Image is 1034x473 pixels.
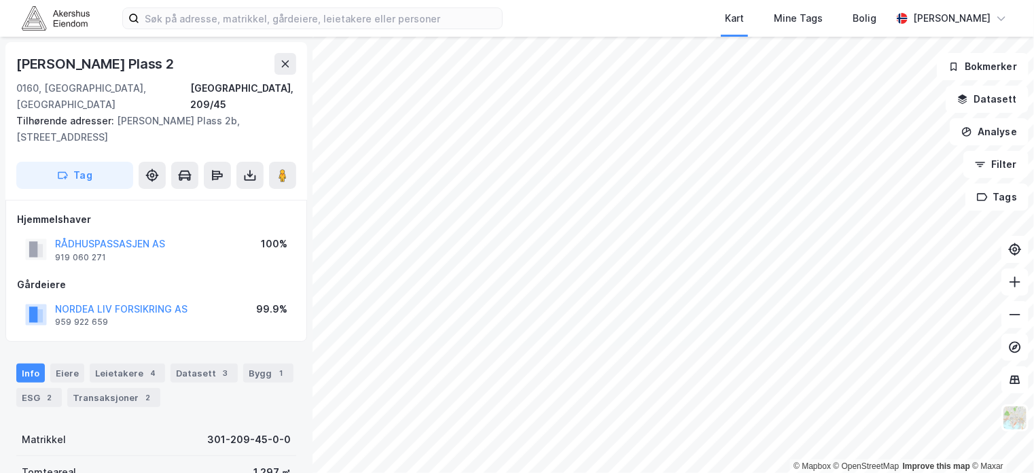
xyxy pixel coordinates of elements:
[55,252,106,263] div: 919 060 271
[50,364,84,383] div: Eiere
[966,408,1034,473] iframe: Chat Widget
[963,151,1029,178] button: Filter
[853,10,876,27] div: Bolig
[256,301,287,317] div: 99.9%
[171,364,238,383] div: Datasett
[22,432,66,448] div: Matrikkel
[16,115,117,126] span: Tilhørende adresser:
[274,366,288,380] div: 1
[55,317,108,328] div: 959 922 659
[794,461,831,471] a: Mapbox
[937,53,1029,80] button: Bokmerker
[17,277,296,293] div: Gårdeiere
[22,6,90,30] img: akershus-eiendom-logo.9091f326c980b4bce74ccdd9f866810c.svg
[16,364,45,383] div: Info
[16,113,285,145] div: [PERSON_NAME] Plass 2b, [STREET_ADDRESS]
[67,388,160,407] div: Transaksjoner
[207,432,291,448] div: 301-209-45-0-0
[903,461,970,471] a: Improve this map
[16,53,177,75] div: [PERSON_NAME] Plass 2
[1002,405,1028,431] img: Z
[16,80,190,113] div: 0160, [GEOGRAPHIC_DATA], [GEOGRAPHIC_DATA]
[16,388,62,407] div: ESG
[950,118,1029,145] button: Analyse
[16,162,133,189] button: Tag
[219,366,232,380] div: 3
[17,211,296,228] div: Hjemmelshaver
[965,183,1029,211] button: Tags
[139,8,502,29] input: Søk på adresse, matrikkel, gårdeiere, leietakere eller personer
[913,10,991,27] div: [PERSON_NAME]
[725,10,744,27] div: Kart
[966,408,1034,473] div: Kontrollprogram for chat
[774,10,823,27] div: Mine Tags
[141,391,155,404] div: 2
[834,461,899,471] a: OpenStreetMap
[190,80,296,113] div: [GEOGRAPHIC_DATA], 209/45
[90,364,165,383] div: Leietakere
[261,236,287,252] div: 100%
[146,366,160,380] div: 4
[946,86,1029,113] button: Datasett
[243,364,293,383] div: Bygg
[43,391,56,404] div: 2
